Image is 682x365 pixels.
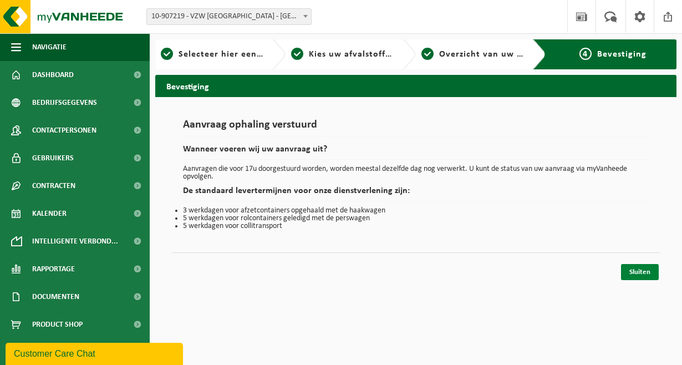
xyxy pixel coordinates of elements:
h2: Wanneer voeren wij uw aanvraag uit? [183,145,649,160]
span: Product Shop [32,311,83,338]
span: Gebruikers [32,144,74,172]
span: Bedrijfsgegevens [32,89,97,116]
span: Kies uw afvalstoffen en recipiënten [309,50,461,59]
span: Rapportage [32,255,75,283]
h1: Aanvraag ophaling verstuurd [183,119,649,136]
li: 3 werkdagen voor afzetcontainers opgehaald met de haakwagen [183,207,649,215]
span: Overzicht van uw aanvraag [439,50,556,59]
span: 1 [161,48,173,60]
iframe: chat widget [6,341,185,365]
span: Contracten [32,172,75,200]
span: Contactpersonen [32,116,96,144]
h2: Bevestiging [155,75,676,97]
a: 1Selecteer hier een vestiging [161,48,263,61]
a: 2Kies uw afvalstoffen en recipiënten [291,48,394,61]
span: Kalender [32,200,67,227]
a: 3Overzicht van uw aanvraag [421,48,524,61]
p: Aanvragen die voor 17u doorgestuurd worden, worden meestal dezelfde dag nog verwerkt. U kunt de s... [183,165,649,181]
span: Selecteer hier een vestiging [179,50,298,59]
span: Navigatie [32,33,67,61]
li: 5 werkdagen voor collitransport [183,222,649,230]
span: Dashboard [32,61,74,89]
span: 10-907219 - VZW SINT-LIEVENSPOORT - GENT [147,9,311,24]
h2: De standaard levertermijnen voor onze dienstverlening zijn: [183,186,649,201]
span: Documenten [32,283,79,311]
span: Intelligente verbond... [32,227,118,255]
span: 10-907219 - VZW SINT-LIEVENSPOORT - GENT [146,8,312,25]
li: 5 werkdagen voor rolcontainers geledigd met de perswagen [183,215,649,222]
span: 4 [579,48,592,60]
span: 2 [291,48,303,60]
span: 3 [421,48,434,60]
span: Bevestiging [597,50,647,59]
a: Sluiten [621,264,659,280]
